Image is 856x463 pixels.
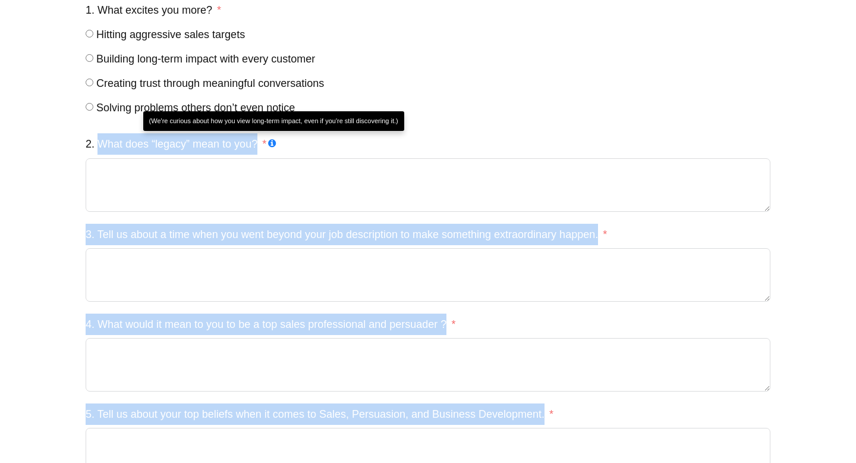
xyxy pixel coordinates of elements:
[86,30,93,37] input: Hitting aggressive sales targets
[86,314,455,335] label: 4. What would it mean to you to be a top sales professional and persuader ?
[143,111,404,131] div: (We're curious about how you view long-term impact, even if you're still discovering it.)
[86,79,93,86] input: Creating trust through meaningful conversations
[86,158,770,212] textarea: 2. What does “legacy” mean to you?
[86,403,553,425] label: 5. Tell us about your top beliefs when it comes to Sales, Persuasion, and Business Development.
[86,133,266,155] label: 2. What does “legacy” mean to you?
[96,77,324,89] span: Creating trust through meaningful conversations
[96,29,245,40] span: Hitting aggressive sales targets
[86,338,770,392] textarea: 4. What would it mean to you to be a top sales professional and persuader ?
[86,103,93,111] input: Solving problems others don’t even notice
[86,248,770,302] textarea: 3. Tell us about a time when you went beyond your job description to make something extraordinary...
[86,224,607,245] label: 3. Tell us about a time when you went beyond your job description to make something extraordinary...
[86,54,93,62] input: Building long-term impact with every customer
[96,53,315,65] span: Building long-term impact with every customer
[96,102,295,114] span: Solving problems others don’t even notice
